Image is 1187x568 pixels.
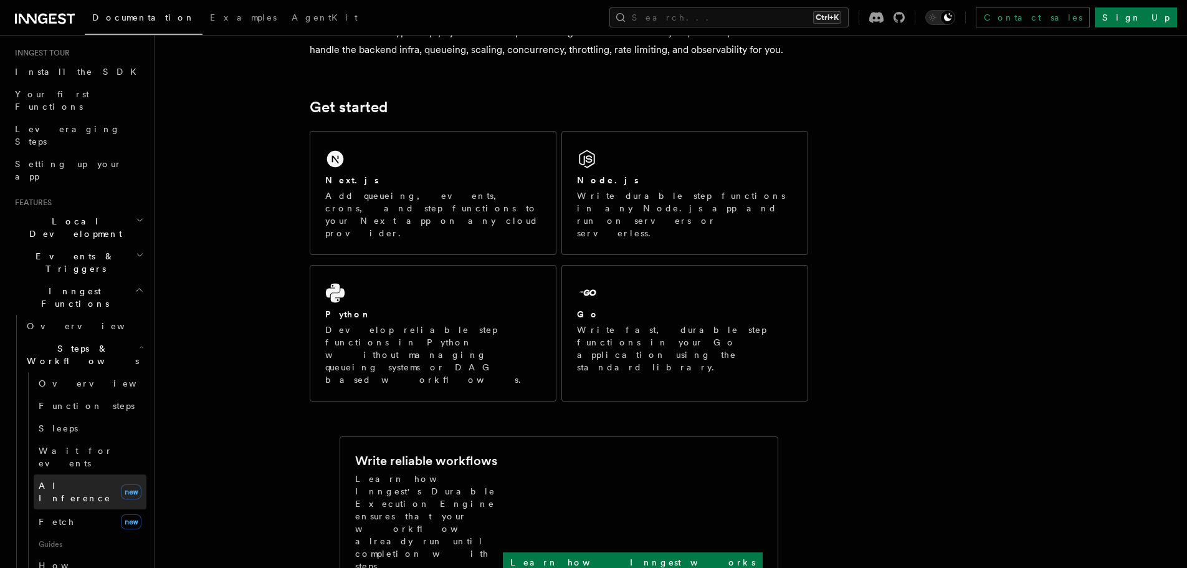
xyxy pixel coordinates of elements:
[577,308,599,320] h2: Go
[325,308,371,320] h2: Python
[577,324,793,373] p: Write fast, durable step functions in your Go application using the standard library.
[39,517,75,527] span: Fetch
[609,7,849,27] button: Search...Ctrl+K
[10,60,146,83] a: Install the SDK
[310,265,556,402] a: PythonDevelop reliable step functions in Python without managing queueing systems or DAG based wo...
[85,4,203,35] a: Documentation
[10,198,52,208] span: Features
[22,315,146,337] a: Overview
[976,7,1090,27] a: Contact sales
[310,99,388,116] a: Get started
[27,321,155,331] span: Overview
[10,83,146,118] a: Your first Functions
[325,174,379,186] h2: Next.js
[310,131,556,255] a: Next.jsAdd queueing, events, crons, and step functions to your Next app on any cloud provider.
[310,24,808,59] p: Write functions in TypeScript, Python or Go to power background and scheduled jobs, with steps bu...
[1095,7,1177,27] a: Sign Up
[34,534,146,554] span: Guides
[577,174,639,186] h2: Node.js
[561,265,808,402] a: GoWrite fast, durable step functions in your Go application using the standard library.
[15,67,144,77] span: Install the SDK
[577,190,793,239] p: Write durable step functions in any Node.js app and run on servers or serverless.
[10,285,135,310] span: Inngest Functions
[15,124,120,147] span: Leveraging Steps
[10,48,70,58] span: Inngest tour
[10,250,136,275] span: Events & Triggers
[121,484,141,499] span: new
[39,423,78,433] span: Sleeps
[325,190,541,239] p: Add queueing, events, crons, and step functions to your Next app on any cloud provider.
[34,417,146,440] a: Sleeps
[10,153,146,188] a: Setting up your app
[34,372,146,395] a: Overview
[39,378,167,388] span: Overview
[39,401,135,411] span: Function steps
[10,245,146,280] button: Events & Triggers
[203,4,284,34] a: Examples
[10,210,146,245] button: Local Development
[34,395,146,417] a: Function steps
[355,452,497,469] h2: Write reliable workflows
[561,131,808,255] a: Node.jsWrite durable step functions in any Node.js app and run on servers or serverless.
[15,159,122,181] span: Setting up your app
[39,446,113,468] span: Wait for events
[925,10,955,25] button: Toggle dark mode
[34,509,146,534] a: Fetchnew
[39,481,111,503] span: AI Inference
[121,514,141,529] span: new
[292,12,358,22] span: AgentKit
[34,440,146,474] a: Wait for events
[92,12,195,22] span: Documentation
[10,118,146,153] a: Leveraging Steps
[15,89,89,112] span: Your first Functions
[325,324,541,386] p: Develop reliable step functions in Python without managing queueing systems or DAG based workflows.
[284,4,365,34] a: AgentKit
[813,11,841,24] kbd: Ctrl+K
[34,474,146,509] a: AI Inferencenew
[22,337,146,372] button: Steps & Workflows
[210,12,277,22] span: Examples
[22,342,139,367] span: Steps & Workflows
[10,280,146,315] button: Inngest Functions
[10,215,136,240] span: Local Development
